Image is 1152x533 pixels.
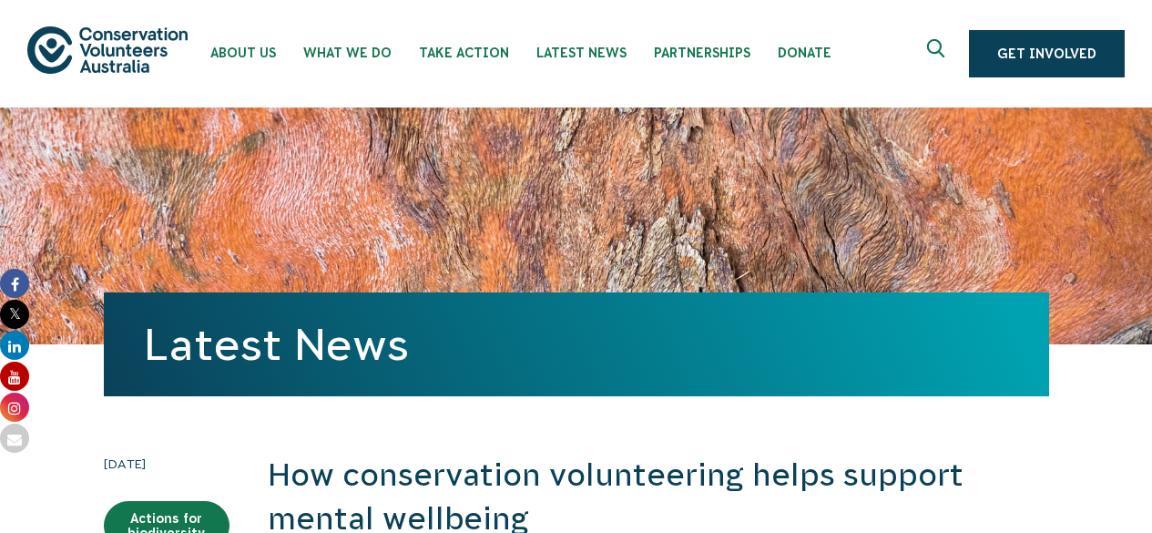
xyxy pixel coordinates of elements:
[419,46,509,60] span: Take Action
[104,454,229,474] time: [DATE]
[210,46,276,60] span: About Us
[144,320,409,369] a: Latest News
[303,46,392,60] span: What We Do
[27,26,188,73] img: logo.svg
[654,46,750,60] span: Partnerships
[916,32,960,76] button: Expand search box Close search box
[969,30,1125,77] a: Get Involved
[536,46,627,60] span: Latest News
[778,46,831,60] span: Donate
[927,39,950,68] span: Expand search box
